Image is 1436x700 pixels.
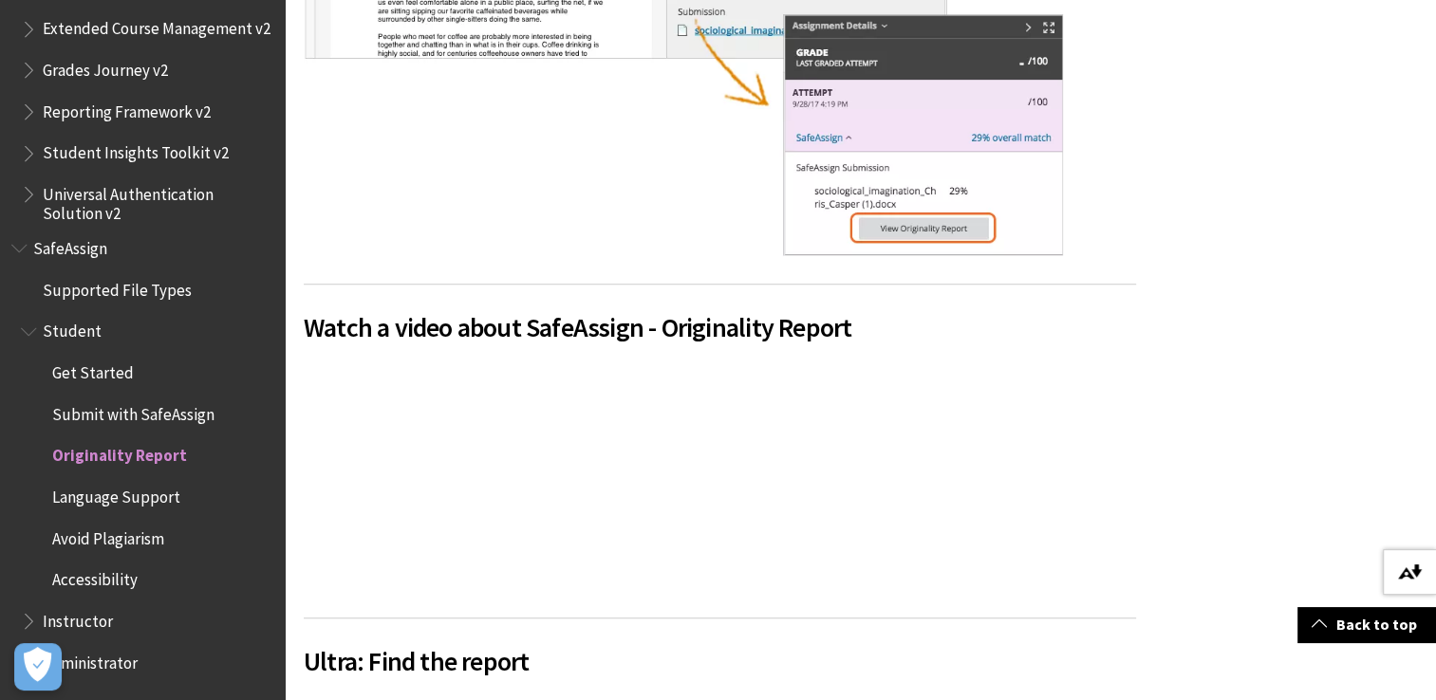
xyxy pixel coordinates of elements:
[52,481,180,507] span: Language Support
[43,316,102,341] span: Student
[43,605,113,631] span: Instructor
[11,232,273,678] nav: Book outline for Blackboard SafeAssign
[52,440,187,466] span: Originality Report
[304,641,1136,681] span: Ultra: Find the report
[52,357,134,382] span: Get Started
[52,398,214,424] span: Submit with SafeAssign
[1297,607,1436,642] a: Back to top
[14,643,62,691] button: Open Preferences
[43,178,271,223] span: Universal Authentication Solution v2
[43,274,192,300] span: Supported File Types
[43,647,138,672] span: Administrator
[43,54,168,80] span: Grades Journey v2
[52,564,138,590] span: Accessibility
[43,96,211,121] span: Reporting Framework v2
[33,232,107,258] span: SafeAssign
[52,523,164,548] span: Avoid Plagiarism
[43,138,229,163] span: Student Insights Toolkit v2
[304,307,1136,347] span: Watch a video about SafeAssign - Originality Report
[43,13,270,39] span: Extended Course Management v2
